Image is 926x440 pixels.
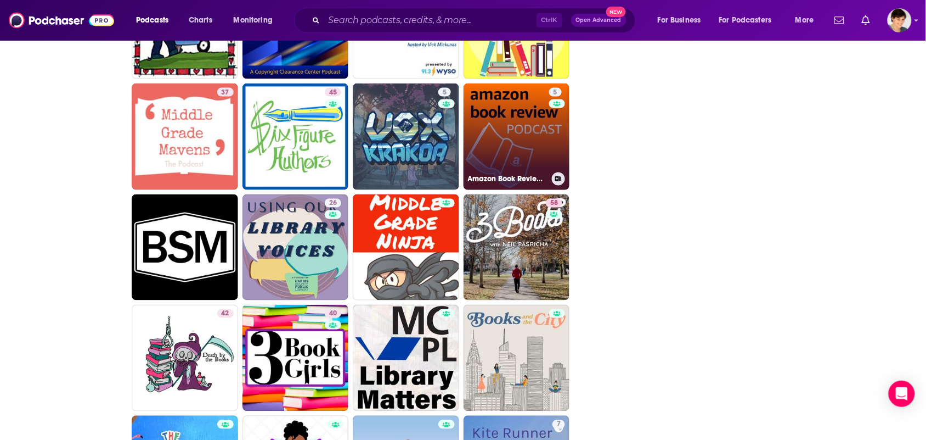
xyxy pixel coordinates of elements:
[830,11,849,30] a: Show notifications dropdown
[132,83,238,190] a: 37
[226,12,287,29] button: open menu
[788,12,828,29] button: open menu
[329,87,337,98] span: 45
[576,18,622,23] span: Open Advanced
[234,13,273,28] span: Monitoring
[222,309,229,320] span: 42
[712,12,788,29] button: open menu
[468,174,547,183] h3: Amazon Book Review Podcast
[888,8,912,32] button: Show profile menu
[549,88,562,97] a: 5
[128,12,183,29] button: open menu
[888,8,912,32] img: User Profile
[464,83,570,190] a: 5Amazon Book Review Podcast
[325,199,341,208] a: 26
[888,8,912,32] span: Logged in as bethwouldknow
[217,88,234,97] a: 37
[329,309,337,320] span: 40
[557,419,561,430] span: 7
[325,88,341,97] a: 45
[132,305,238,411] a: 42
[132,194,238,301] a: 0
[537,13,562,27] span: Ctrl K
[9,10,114,31] img: Podchaser - Follow, Share and Rate Podcasts
[606,7,626,17] span: New
[222,87,229,98] span: 37
[325,309,341,318] a: 40
[719,13,772,28] span: For Podcasters
[554,87,557,98] span: 5
[182,12,219,29] a: Charts
[889,381,915,407] div: Open Intercom Messenger
[550,198,558,209] span: 58
[464,194,570,301] a: 58
[329,198,337,209] span: 26
[795,13,814,28] span: More
[324,12,537,29] input: Search podcasts, credits, & more...
[242,194,349,301] a: 26
[857,11,874,30] a: Show notifications dropdown
[353,83,459,190] a: 5
[658,13,701,28] span: For Business
[443,87,447,98] span: 5
[438,88,451,97] a: 5
[571,14,626,27] button: Open AdvancedNew
[304,8,646,33] div: Search podcasts, credits, & more...
[650,12,715,29] button: open menu
[242,305,349,411] a: 40
[189,13,212,28] span: Charts
[217,309,234,318] a: 42
[552,420,565,429] a: 7
[546,199,562,208] a: 58
[136,13,168,28] span: Podcasts
[228,199,234,297] div: 0
[242,83,349,190] a: 45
